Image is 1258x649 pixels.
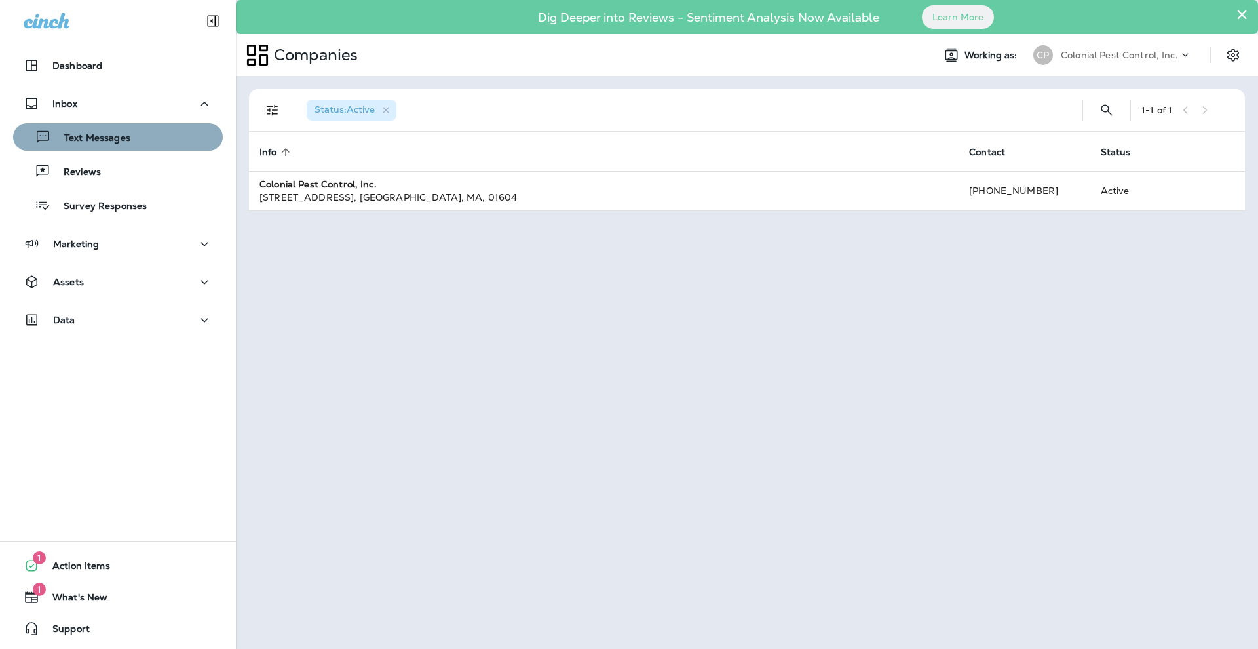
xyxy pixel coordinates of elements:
[13,123,223,151] button: Text Messages
[307,100,396,121] div: Status:Active
[13,584,223,610] button: 1What's New
[50,167,101,179] p: Reviews
[1061,50,1178,60] p: Colonial Pest Control, Inc.
[13,52,223,79] button: Dashboard
[13,231,223,257] button: Marketing
[500,16,917,20] p: Dig Deeper into Reviews - Sentiment Analysis Now Available
[195,8,231,34] button: Collapse Sidebar
[1101,147,1131,158] span: Status
[314,104,375,115] span: Status : Active
[1101,146,1148,158] span: Status
[51,132,130,145] p: Text Messages
[13,157,223,185] button: Reviews
[964,50,1020,61] span: Working as:
[53,315,75,325] p: Data
[13,269,223,295] button: Assets
[39,560,110,576] span: Action Items
[1141,105,1172,115] div: 1 - 1 of 1
[39,592,107,608] span: What's New
[1236,4,1248,25] button: Close
[1090,171,1174,210] td: Active
[52,98,77,109] p: Inbox
[259,147,277,158] span: Info
[969,146,1022,158] span: Contact
[33,551,46,564] span: 1
[269,45,358,65] p: Companies
[1094,97,1120,123] button: Search Companies
[33,583,46,596] span: 1
[53,239,99,249] p: Marketing
[259,97,286,123] button: Filters
[13,553,223,579] button: 1Action Items
[13,90,223,117] button: Inbox
[959,171,1090,210] td: [PHONE_NUMBER]
[1033,45,1053,65] div: CP
[50,201,147,213] p: Survey Responses
[39,623,90,639] span: Support
[53,277,84,287] p: Assets
[13,307,223,333] button: Data
[969,147,1005,158] span: Contact
[922,5,994,29] button: Learn More
[259,146,294,158] span: Info
[52,60,102,71] p: Dashboard
[13,616,223,642] button: Support
[259,178,377,190] strong: Colonial Pest Control, Inc.
[13,191,223,219] button: Survey Responses
[1221,43,1245,67] button: Settings
[259,191,948,204] div: [STREET_ADDRESS] , [GEOGRAPHIC_DATA] , MA , 01604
